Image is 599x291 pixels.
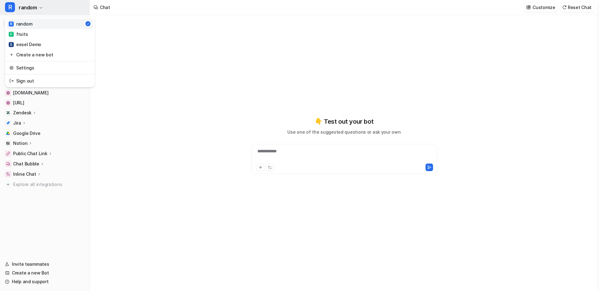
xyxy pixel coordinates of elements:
span: R [5,2,15,12]
div: Rrandom [5,17,95,87]
img: reset [9,51,14,58]
span: R [9,21,14,26]
span: random [19,3,37,12]
img: reset [9,64,14,71]
div: random [9,21,32,27]
a: Settings [7,63,93,73]
div: fruits [9,31,28,37]
a: Create a new bot [7,50,93,60]
img: reset [9,78,14,84]
div: eesel Demo [9,41,41,48]
span: E [9,42,14,47]
span: F [9,32,14,37]
a: Sign out [7,76,93,86]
